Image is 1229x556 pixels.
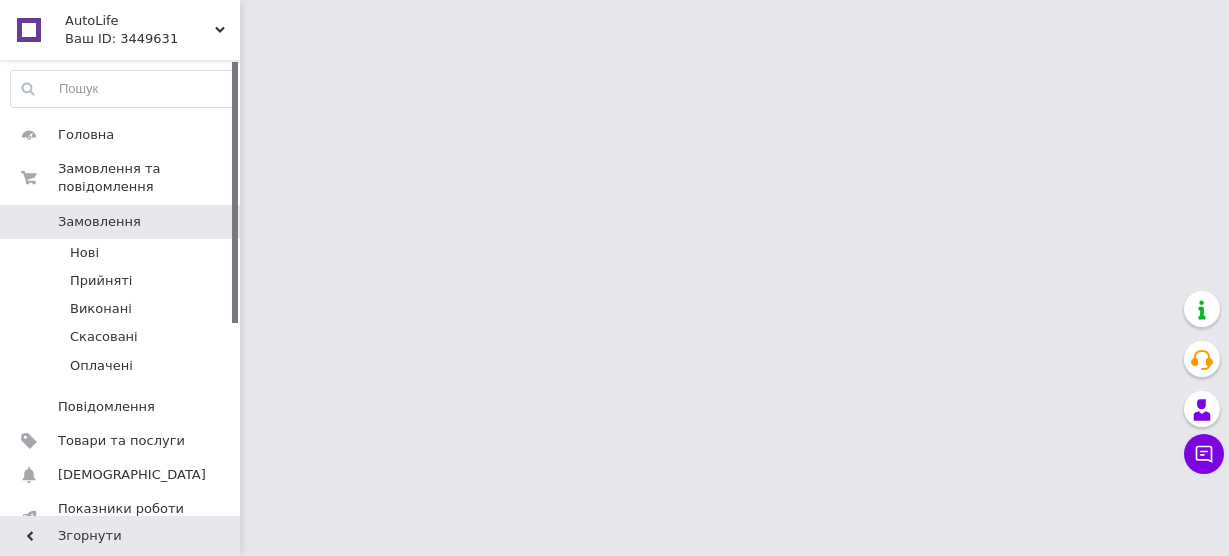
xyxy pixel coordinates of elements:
[58,160,240,196] span: Замовлення та повідомлення
[70,272,132,290] span: Прийняті
[70,244,99,262] span: Нові
[65,12,215,30] span: AutoLife
[11,71,235,107] input: Пошук
[58,500,185,536] span: Показники роботи компанії
[70,328,138,346] span: Скасовані
[70,357,133,375] span: Оплачені
[1184,434,1224,474] button: Чат з покупцем
[58,213,141,231] span: Замовлення
[58,466,206,484] span: [DEMOGRAPHIC_DATA]
[58,432,185,450] span: Товари та послуги
[58,398,155,416] span: Повідомлення
[58,126,114,144] span: Головна
[70,300,132,318] span: Виконані
[65,30,240,48] div: Ваш ID: 3449631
